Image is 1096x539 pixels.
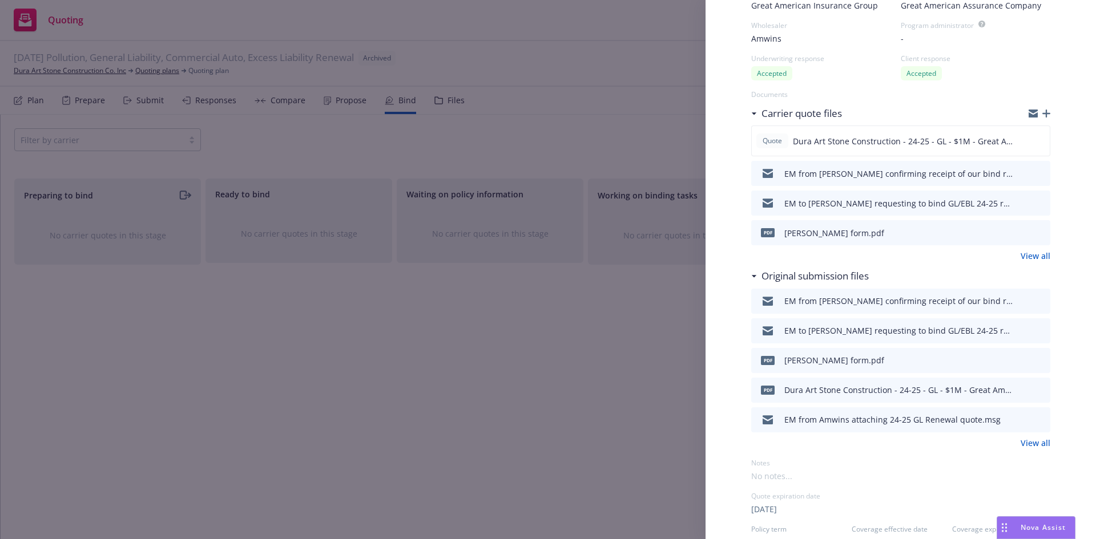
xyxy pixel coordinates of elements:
h3: Original submission files [761,269,869,283]
span: Nova Assist [1021,522,1066,532]
button: download file [1017,413,1026,427]
button: download file [1017,226,1026,240]
div: Quote expiration date [751,491,1050,501]
div: EM from [PERSON_NAME] confirming receipt of our bind request. Will circle back to confirm the can... [784,295,1013,307]
button: download file [1017,383,1026,397]
button: download file [1017,294,1026,308]
span: Policy term [751,524,849,534]
span: pdf [761,386,775,394]
button: download file [1017,134,1026,148]
div: Notes [751,458,1050,468]
div: Underwriting response [751,54,901,63]
button: download file [1017,324,1026,338]
span: Coverage expiration date [952,524,1050,534]
button: preview file [1035,294,1046,308]
button: preview file [1035,354,1046,367]
div: EM to [PERSON_NAME] requesting to bind GL/EBL 24-25 renewal. Please provide the renewal policy nu... [784,197,1013,209]
div: Dura Art Stone Construction - 24-25 - GL - $1M - Great American - Quote.pdf [784,384,1013,396]
div: EM from [PERSON_NAME] confirming receipt of our bind request. Will circle back to confirm the can... [784,168,1013,180]
button: preview file [1035,226,1046,240]
div: Carrier quote files [751,106,842,121]
h3: Carrier quote files [761,106,842,121]
span: pdf [761,228,775,237]
span: Amwins [751,33,781,44]
button: Nova Assist [997,516,1075,539]
button: preview file [1035,413,1046,427]
div: EM from Amwins attaching 24-25 GL Renewal quote.msg [784,414,1001,425]
span: Coverage effective date [852,524,950,534]
span: - [901,33,904,44]
div: [PERSON_NAME] form.pdf [784,354,884,366]
div: Drag to move [997,517,1012,538]
div: Original submission files [751,269,869,283]
button: preview file [1035,134,1045,148]
button: preview file [1035,324,1046,338]
button: preview file [1035,196,1046,210]
a: View all [1021,250,1050,262]
a: View all [1021,437,1050,449]
span: Dura Art Stone Construction - 24-25 - GL - $1M - Great American - Quote.pdf [793,135,1017,147]
div: [PERSON_NAME] form.pdf [784,227,884,239]
span: Quote [761,136,784,146]
span: [DATE] [751,503,777,515]
div: Client response [901,54,1050,63]
button: download file [1017,354,1026,367]
button: preview file [1035,383,1046,397]
span: pdf [761,356,775,364]
div: Accepted [901,66,942,80]
div: Program administrator [901,21,974,30]
button: preview file [1035,167,1046,180]
div: Documents [751,90,1050,99]
div: Accepted [751,66,792,80]
button: download file [1017,167,1026,180]
button: download file [1017,196,1026,210]
div: EM to [PERSON_NAME] requesting to bind GL/EBL 24-25 renewal. Please provide the renewal policy nu... [784,325,1013,337]
div: Wholesaler [751,21,901,30]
